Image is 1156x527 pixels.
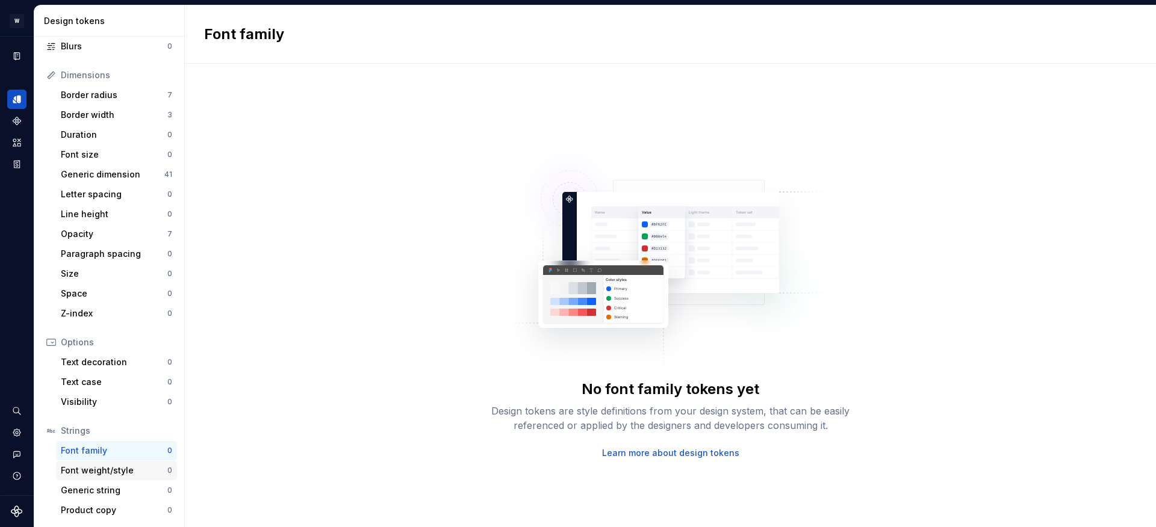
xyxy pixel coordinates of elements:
div: 41 [164,170,172,179]
div: Border radius [61,89,167,101]
button: W [2,8,31,34]
div: Strings [61,425,172,437]
div: 0 [167,190,172,199]
div: Line height [61,208,167,220]
div: Opacity [61,228,167,240]
button: Search ⌘K [7,401,26,421]
div: Z-index [61,307,167,319]
div: 0 [167,485,172,495]
div: Design tokens [44,15,179,27]
a: Learn more about design tokens [602,447,739,459]
a: Z-index0 [56,304,177,323]
div: 0 [167,505,172,515]
a: Generic dimension41 [56,165,177,184]
div: 0 [167,289,172,298]
div: Letter spacing [61,188,167,200]
div: No font family tokens yet [582,380,759,399]
a: Letter spacing0 [56,185,177,204]
div: W [10,14,24,28]
svg: Supernova Logo [11,505,23,517]
a: Font family0 [56,441,177,460]
div: 3 [167,110,172,120]
a: Blurs0 [42,37,177,56]
div: Generic string [61,484,167,496]
div: Text decoration [61,356,167,368]
div: Options [61,336,172,348]
a: Text case0 [56,372,177,392]
div: Dimensions [61,69,172,81]
div: 0 [167,130,172,140]
a: Line height0 [56,205,177,224]
div: 0 [167,150,172,159]
a: Components [7,111,26,131]
div: Product copy [61,504,167,516]
a: Border radius7 [56,85,177,105]
div: Visibility [61,396,167,408]
div: Space [61,288,167,300]
div: Paragraph spacing [61,248,167,260]
a: Opacity7 [56,224,177,244]
a: Assets [7,133,26,152]
div: Font weight/style [61,464,167,476]
div: Blurs [61,40,167,52]
div: Border width [61,109,167,121]
div: 0 [167,377,172,387]
a: Border width3 [56,105,177,125]
div: Font family [61,445,167,457]
div: Size [61,268,167,280]
a: Generic string0 [56,481,177,500]
a: Design tokens [7,90,26,109]
a: Text decoration0 [56,353,177,372]
h2: Font family [204,25,284,44]
div: 7 [167,229,172,239]
div: 0 [167,249,172,259]
a: Font size0 [56,145,177,164]
div: Design tokens are style definitions from your design system, that can be easily referenced or app... [478,404,863,433]
div: Duration [61,129,167,141]
a: Duration0 [56,125,177,144]
div: Text case [61,376,167,388]
a: Product copy0 [56,501,177,520]
a: Paragraph spacing0 [56,244,177,263]
div: 0 [167,309,172,318]
div: 0 [167,42,172,51]
div: 7 [167,90,172,100]
a: Settings [7,423,26,442]
div: 0 [167,397,172,407]
a: Space0 [56,284,177,303]
a: Documentation [7,46,26,66]
div: 0 [167,269,172,279]
a: Storybook stories [7,155,26,174]
a: Size0 [56,264,177,283]
div: 0 [167,357,172,367]
div: 0 [167,446,172,455]
div: Font size [61,149,167,161]
a: Visibility0 [56,392,177,411]
div: 0 [167,209,172,219]
button: Contact support [7,445,26,464]
a: Font weight/style0 [56,461,177,480]
div: Generic dimension [61,168,164,180]
div: 0 [167,466,172,475]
